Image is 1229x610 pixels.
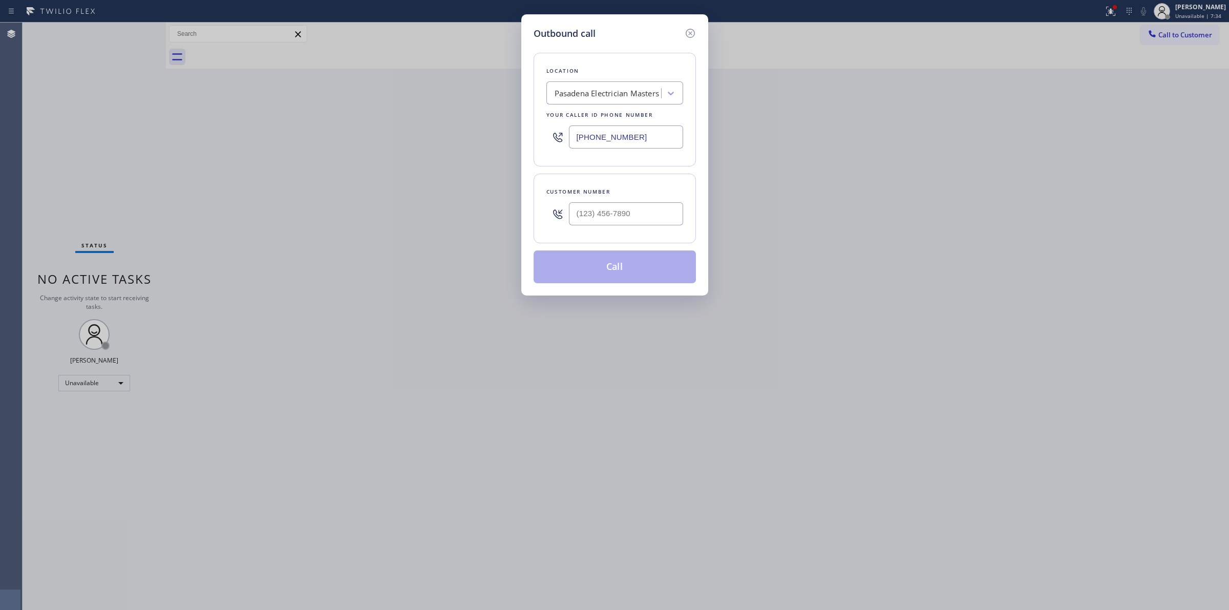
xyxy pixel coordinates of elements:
[546,110,683,120] div: Your caller id phone number
[546,66,683,76] div: Location
[555,88,660,99] div: Pasadena Electrician Masters
[546,186,683,197] div: Customer number
[569,125,683,149] input: (123) 456-7890
[569,202,683,225] input: (123) 456-7890
[534,27,596,40] h5: Outbound call
[534,250,696,283] button: Call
